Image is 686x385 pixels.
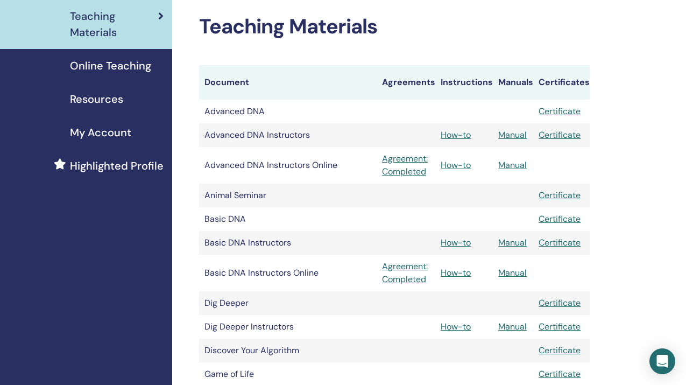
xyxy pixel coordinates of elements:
[199,184,377,207] td: Animal Seminar
[539,297,581,309] a: Certificate
[199,123,377,147] td: Advanced DNA Instructors
[199,291,377,315] td: Dig Deeper
[70,124,131,141] span: My Account
[441,129,471,141] a: How-to
[199,65,377,100] th: Document
[533,65,590,100] th: Certificates
[70,91,123,107] span: Resources
[441,321,471,332] a: How-to
[539,129,581,141] a: Certificate
[382,152,430,178] a: Agreement: Completed
[377,65,435,100] th: Agreements
[199,255,377,291] td: Basic DNA Instructors Online
[539,213,581,225] a: Certificate
[539,237,581,248] a: Certificate
[539,368,581,380] a: Certificate
[441,237,471,248] a: How-to
[70,158,164,174] span: Highlighted Profile
[199,15,590,39] h2: Teaching Materials
[199,207,377,231] td: Basic DNA
[199,339,377,362] td: Discover Your Algorithm
[498,129,527,141] a: Manual
[199,100,377,123] td: Advanced DNA
[539,321,581,332] a: Certificate
[70,58,151,74] span: Online Teaching
[199,147,377,184] td: Advanced DNA Instructors Online
[539,345,581,356] a: Certificate
[649,348,675,374] div: Open Intercom Messenger
[441,267,471,278] a: How-to
[498,237,527,248] a: Manual
[498,267,527,278] a: Manual
[199,315,377,339] td: Dig Deeper Instructors
[199,231,377,255] td: Basic DNA Instructors
[435,65,493,100] th: Instructions
[539,190,581,201] a: Certificate
[539,106,581,117] a: Certificate
[493,65,533,100] th: Manuals
[441,159,471,171] a: How-to
[498,321,527,332] a: Manual
[498,159,527,171] a: Manual
[382,260,430,286] a: Agreement: Completed
[70,8,158,40] span: Teaching Materials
